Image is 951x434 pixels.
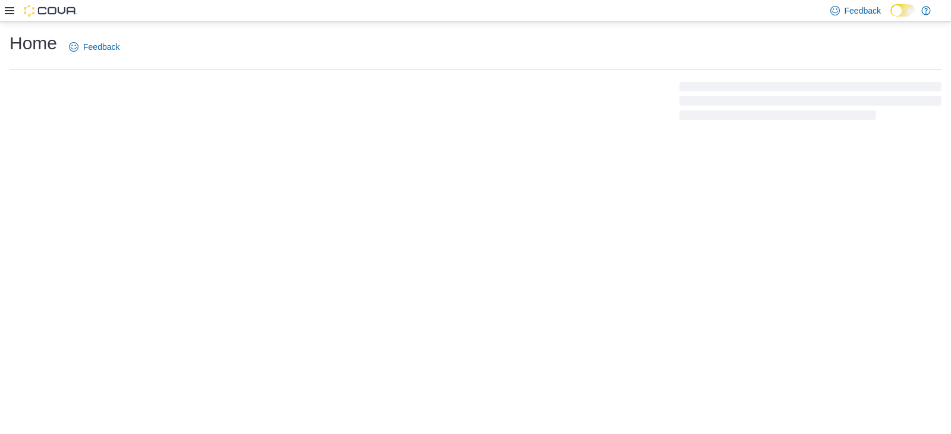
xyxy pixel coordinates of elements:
img: Cova [24,5,77,17]
input: Dark Mode [890,4,915,17]
h1: Home [10,31,57,55]
span: Loading [679,84,941,122]
span: Feedback [83,41,119,53]
a: Feedback [64,35,124,59]
span: Feedback [845,5,881,17]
